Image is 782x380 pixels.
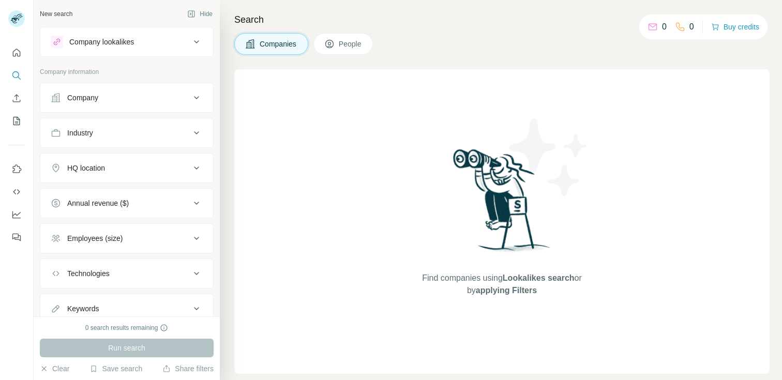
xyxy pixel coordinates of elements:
span: Companies [260,39,297,49]
div: Technologies [67,268,110,279]
button: Hide [180,6,220,22]
button: Use Surfe on LinkedIn [8,160,25,178]
p: Company information [40,67,214,77]
button: Annual revenue ($) [40,191,213,216]
p: 0 [689,21,694,33]
button: Share filters [162,363,214,374]
span: People [339,39,363,49]
button: Save search [89,363,142,374]
div: HQ location [67,163,105,173]
div: New search [40,9,72,19]
h4: Search [234,12,770,27]
button: Company lookalikes [40,29,213,54]
div: Keywords [67,303,99,314]
button: Clear [40,363,69,374]
div: Company [67,93,98,103]
button: Industry [40,120,213,145]
img: Surfe Illustration - Woman searching with binoculars [448,146,556,262]
div: Industry [67,128,93,138]
button: Buy credits [711,20,759,34]
button: Search [8,66,25,85]
p: 0 [662,21,667,33]
div: Company lookalikes [69,37,134,47]
button: Keywords [40,296,213,321]
span: applying Filters [476,286,537,295]
button: Enrich CSV [8,89,25,108]
div: Annual revenue ($) [67,198,129,208]
div: Employees (size) [67,233,123,244]
button: Use Surfe API [8,183,25,201]
button: Feedback [8,228,25,247]
span: Lookalikes search [503,273,575,282]
img: Surfe Illustration - Stars [502,111,595,204]
button: My lists [8,112,25,130]
button: HQ location [40,156,213,180]
button: Company [40,85,213,110]
button: Dashboard [8,205,25,224]
div: 0 search results remaining [85,323,169,332]
button: Employees (size) [40,226,213,251]
button: Quick start [8,43,25,62]
span: Find companies using or by [419,272,584,297]
button: Technologies [40,261,213,286]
